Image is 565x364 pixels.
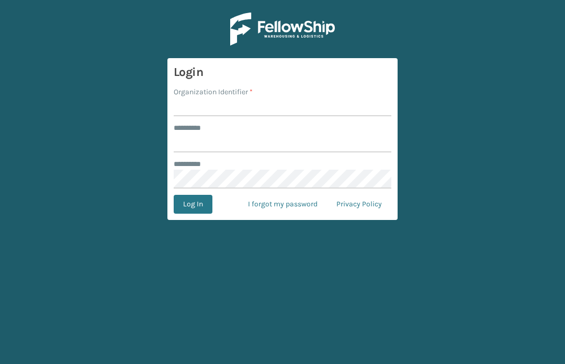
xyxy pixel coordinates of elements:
[327,195,391,214] a: Privacy Policy
[230,13,335,46] img: Logo
[239,195,327,214] a: I forgot my password
[174,64,391,80] h3: Login
[174,195,212,214] button: Log In
[174,86,253,97] label: Organization Identifier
